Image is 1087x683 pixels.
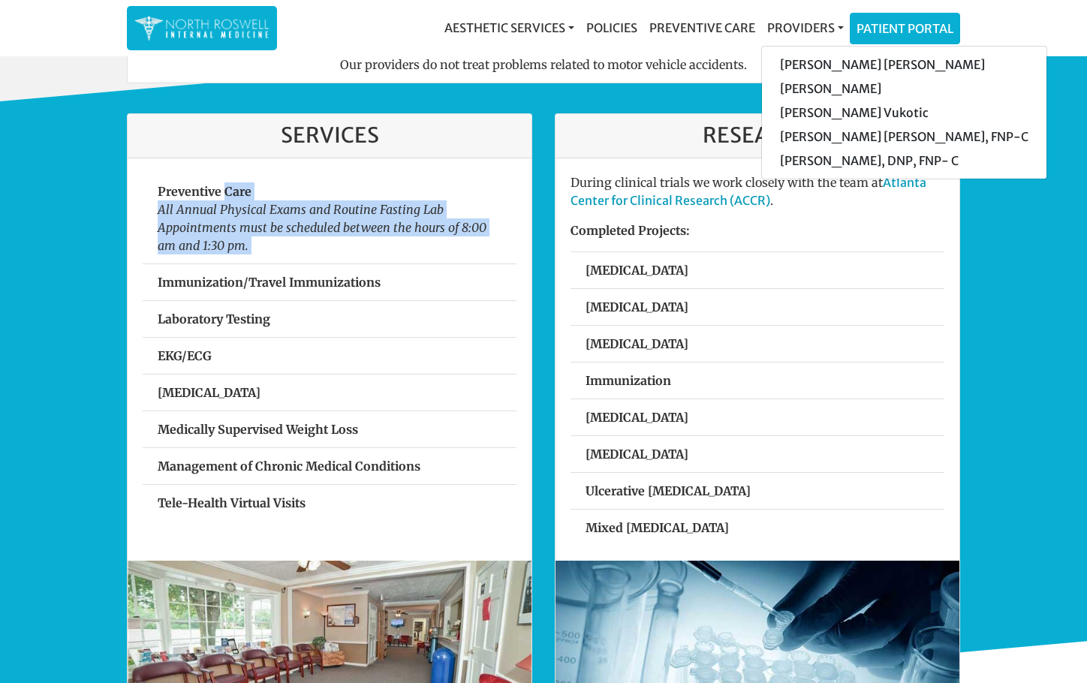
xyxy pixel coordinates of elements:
[762,77,1046,101] a: [PERSON_NAME]
[571,123,944,149] h3: Research
[158,275,381,290] strong: Immunization/Travel Immunizations
[158,495,306,510] strong: Tele-Health Virtual Visits
[438,13,580,43] a: Aesthetic Services
[761,13,850,43] a: Providers
[762,149,1046,173] a: [PERSON_NAME], DNP, FNP- C
[586,263,688,278] strong: [MEDICAL_DATA]
[158,202,486,253] em: All Annual Physical Exams and Routine Fasting Lab Appointments must be scheduled between the hour...
[580,13,643,43] a: Policies
[127,46,960,83] li: Our providers do not treat problems related to motor vehicle accidents.
[158,348,212,363] strong: EKG/ECG
[586,520,729,535] strong: Mixed [MEDICAL_DATA]
[158,184,251,199] strong: Preventive Care
[586,336,688,351] strong: [MEDICAL_DATA]
[586,410,688,425] strong: [MEDICAL_DATA]
[158,385,260,400] strong: [MEDICAL_DATA]
[586,299,688,314] strong: [MEDICAL_DATA]
[762,101,1046,125] a: [PERSON_NAME] Vukotic
[158,422,358,437] strong: Medically Supervised Weight Loss
[571,223,690,238] strong: Completed Projects:
[571,173,944,209] p: During clinical trials we work closely with the team at .
[143,123,516,149] h3: Services
[571,175,926,208] a: Atlanta Center for Clinical Research (ACCR)
[586,447,688,462] strong: [MEDICAL_DATA]
[762,53,1046,77] a: [PERSON_NAME] [PERSON_NAME]
[158,459,420,474] strong: Management of Chronic Medical Conditions
[851,14,959,44] a: Patient Portal
[586,373,671,388] strong: Immunization
[762,125,1046,149] a: [PERSON_NAME] [PERSON_NAME], FNP-C
[643,13,761,43] a: Preventive Care
[586,483,751,498] strong: Ulcerative [MEDICAL_DATA]
[134,14,269,43] img: North Roswell Internal Medicine
[158,311,270,326] strong: Laboratory Testing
